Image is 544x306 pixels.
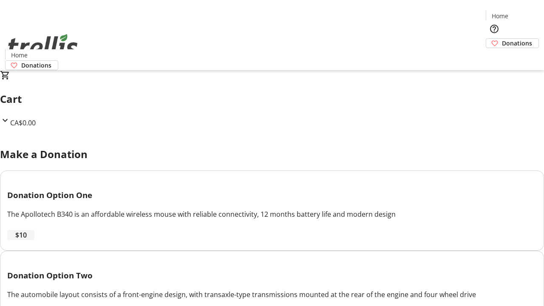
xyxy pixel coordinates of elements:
[5,25,81,67] img: Orient E2E Organization Bl9wGeQ9no's Logo
[492,11,508,20] span: Home
[7,289,537,300] div: The automobile layout consists of a front-engine design, with transaxle-type transmissions mounte...
[486,38,539,48] a: Donations
[15,230,27,240] span: $10
[7,209,537,219] div: The Apollotech B340 is an affordable wireless mouse with reliable connectivity, 12 months battery...
[7,189,537,201] h3: Donation Option One
[11,51,28,59] span: Home
[486,48,503,65] button: Cart
[10,118,36,127] span: CA$0.00
[486,20,503,37] button: Help
[5,60,58,70] a: Donations
[6,51,33,59] a: Home
[7,269,537,281] h3: Donation Option Two
[486,11,513,20] a: Home
[21,61,51,70] span: Donations
[7,230,34,240] button: $10
[502,39,532,48] span: Donations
